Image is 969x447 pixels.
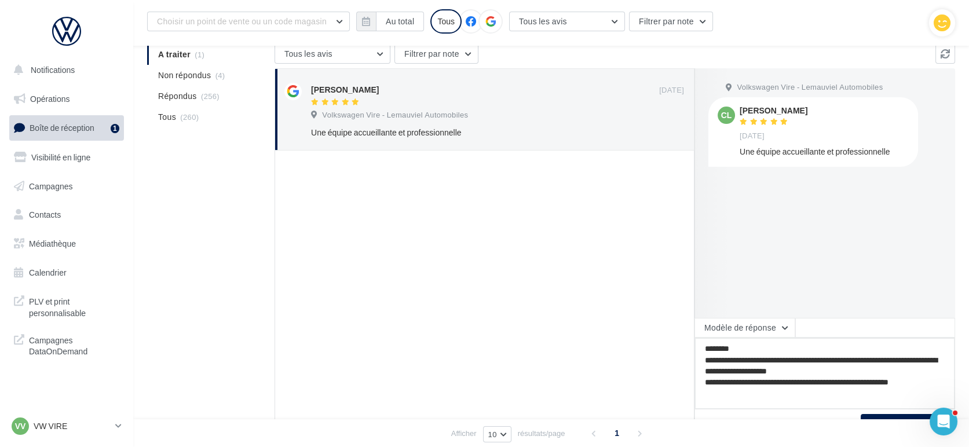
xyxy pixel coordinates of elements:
[111,124,119,133] div: 1
[7,174,126,199] a: Campagnes
[518,428,565,439] span: résultats/page
[284,49,332,58] span: Tous les avis
[740,146,909,157] div: Une équipe accueillante et professionnelle
[7,289,126,323] a: PLV et print personnalisable
[29,268,67,277] span: Calendrier
[930,408,957,435] iframe: Intercom live chat
[7,115,126,140] a: Boîte de réception1
[740,107,807,115] div: [PERSON_NAME]
[608,424,626,442] span: 1
[356,12,424,31] button: Au total
[31,152,90,162] span: Visibilité en ligne
[157,16,327,26] span: Choisir un point de vente ou un code magasin
[629,12,713,31] button: Filtrer par note
[694,318,795,338] button: Modèle de réponse
[311,84,379,96] div: [PERSON_NAME]
[430,9,462,34] div: Tous
[29,181,73,190] span: Campagnes
[311,127,609,138] div: Une équipe accueillante et professionnelle
[659,85,684,96] span: [DATE]
[15,420,26,432] span: VV
[29,239,76,248] span: Médiathèque
[721,109,732,121] span: Cl
[31,65,75,75] span: Notifications
[394,44,478,64] button: Filtrer par note
[519,16,567,26] span: Tous les avis
[7,328,126,362] a: Campagnes DataOnDemand
[376,12,424,31] button: Au total
[29,210,61,219] span: Contacts
[322,110,468,120] span: Volkswagen Vire - Lemauviel Automobiles
[509,12,625,31] button: Tous les avis
[201,91,220,101] span: (256)
[7,87,126,111] a: Opérations
[737,82,883,93] span: Volkswagen Vire - Lemauviel Automobiles
[488,430,497,439] span: 10
[7,261,126,285] a: Calendrier
[215,71,225,80] span: (4)
[158,111,176,123] span: Tous
[7,232,126,256] a: Médiathèque
[483,426,511,442] button: 10
[700,417,799,431] button: Générer une réponse
[147,12,350,31] button: Choisir un point de vente ou un code magasin
[275,44,390,64] button: Tous les avis
[7,58,122,82] button: Notifications
[180,112,199,122] span: (260)
[29,294,119,318] span: PLV et print personnalisable
[158,69,211,81] span: Non répondus
[9,415,124,437] a: VV VW VIRE
[740,131,765,141] span: [DATE]
[7,203,126,227] a: Contacts
[158,90,197,102] span: Répondus
[34,420,111,432] p: VW VIRE
[29,332,119,357] span: Campagnes DataOnDemand
[861,414,950,434] button: Poster ma réponse
[30,123,94,133] span: Boîte de réception
[7,145,126,170] a: Visibilité en ligne
[451,428,477,439] span: Afficher
[30,94,70,104] span: Opérations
